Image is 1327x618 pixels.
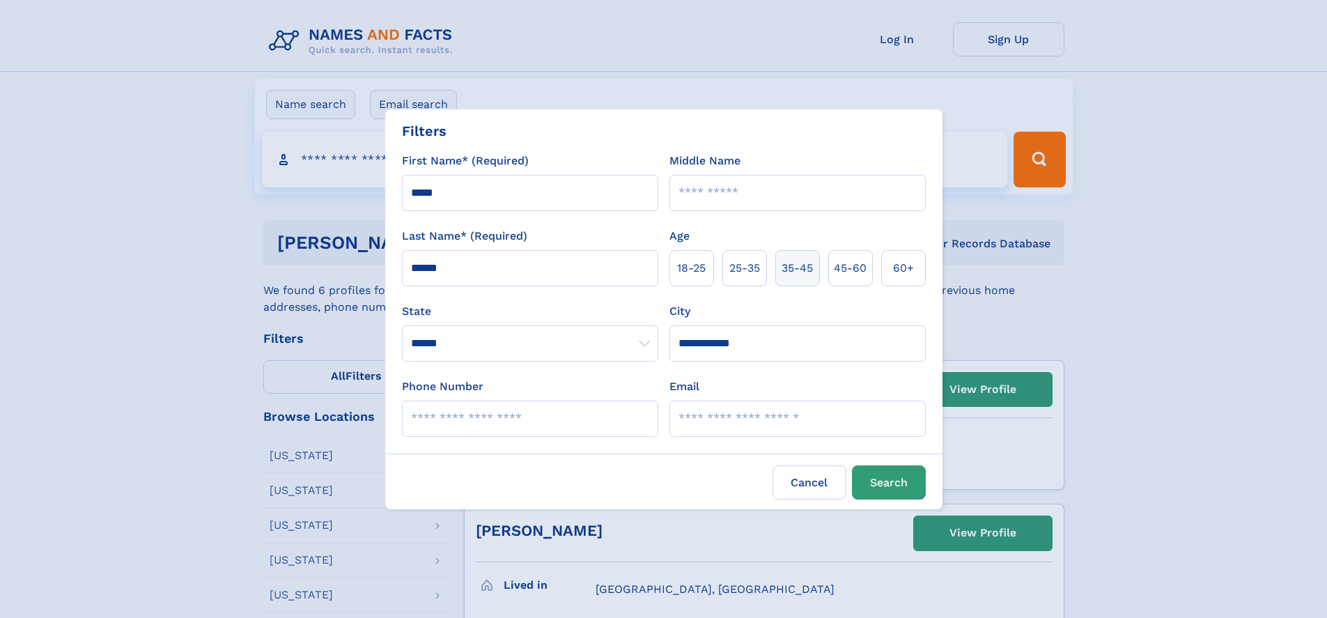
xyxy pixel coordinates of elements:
span: 35‑45 [782,260,813,277]
div: Filters [402,121,447,141]
label: Phone Number [402,378,483,395]
label: State [402,303,658,320]
span: 45‑60 [834,260,867,277]
span: 18‑25 [677,260,706,277]
label: Email [669,378,699,395]
label: First Name* (Required) [402,153,529,169]
label: Last Name* (Required) [402,228,527,245]
label: Age [669,228,690,245]
label: Cancel [773,465,846,500]
label: Middle Name [669,153,740,169]
label: City [669,303,690,320]
button: Search [852,465,926,500]
span: 25‑35 [729,260,760,277]
span: 60+ [893,260,914,277]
